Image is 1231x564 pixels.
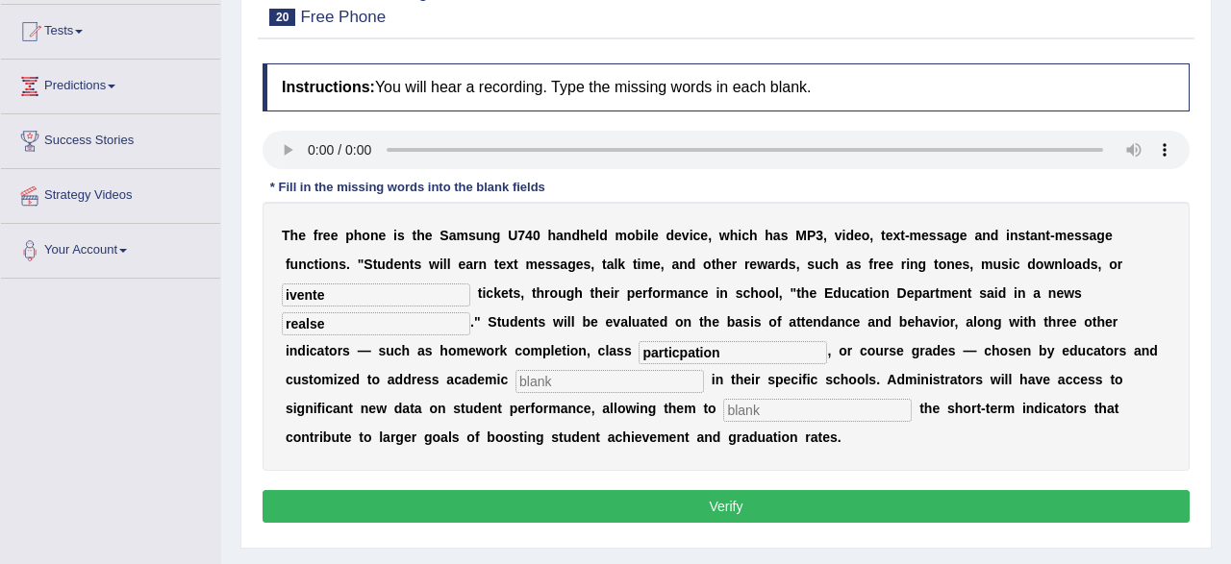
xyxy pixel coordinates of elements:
b: r [732,257,737,272]
b: a [987,285,994,301]
b: e [674,228,682,243]
b: t [935,285,940,301]
b: c [693,228,701,243]
b: w [1043,257,1054,272]
b: , [823,228,827,243]
b: a [943,228,951,243]
a: Predictions [1,60,220,108]
b: n [401,257,410,272]
b: m [615,228,627,243]
b: i [393,228,397,243]
b: n [331,257,339,272]
b: t [967,285,972,301]
b: u [558,285,566,301]
b: d [845,228,854,243]
b: - [905,228,910,243]
b: . [470,314,474,330]
b: s [1074,228,1082,243]
b: s [468,228,476,243]
b: h [749,228,758,243]
b: s [339,257,346,272]
b: n [525,314,534,330]
b: S [488,314,496,330]
b: d [1082,257,1091,272]
b: r [317,228,322,243]
b: m [456,228,467,243]
b: h [750,285,759,301]
input: blank [282,283,470,307]
b: s [1074,285,1082,301]
b: m [525,257,537,272]
b: s [1018,228,1026,243]
b: r [775,257,780,272]
b: e [955,257,963,272]
b: n [686,285,694,301]
b: r [642,285,647,301]
b: E [824,285,833,301]
b: h [830,257,839,272]
b: a [773,228,781,243]
b: t [934,257,939,272]
b: a [607,257,615,272]
b: l [447,257,451,272]
b: n [881,285,890,301]
b: t [1025,228,1030,243]
b: i [1009,257,1013,272]
b: s [513,285,520,301]
b: f [314,228,318,243]
b: o [362,228,370,243]
b: n [1017,285,1026,301]
b: a [974,228,982,243]
b: a [767,257,775,272]
b: m [666,285,677,301]
b: i [643,228,647,243]
b: e [517,314,525,330]
b: e [653,257,661,272]
b: i [638,257,641,272]
b: g [566,285,575,301]
b: w [719,228,730,243]
b: g [951,228,960,243]
div: * Fill in the missing words into the blank fields [263,179,553,197]
small: Free Phone [300,8,386,26]
b: i [611,285,615,301]
b: h [290,228,299,243]
b: e [951,285,959,301]
b: i [318,257,322,272]
b: o [1067,257,1075,272]
b: e [809,285,816,301]
b: b [636,228,644,243]
b: h [730,228,739,243]
b: 0 [533,228,540,243]
b: n [564,228,572,243]
b: e [576,257,584,272]
span: 20 [269,9,295,26]
b: e [907,285,915,301]
b: " [791,285,797,301]
b: t [633,257,638,272]
b: e [323,228,331,243]
b: t [494,257,499,272]
b: e [425,228,433,243]
a: Success Stories [1,114,220,162]
b: h [574,285,583,301]
b: n [1038,228,1046,243]
b: h [416,228,425,243]
b: e [589,228,596,243]
b: n [478,257,487,272]
b: T [282,228,290,243]
b: e [331,228,339,243]
b: e [603,285,611,301]
b: a [922,285,930,301]
b: t [532,285,537,301]
b: l [647,228,651,243]
b: . [346,257,350,272]
a: Strategy Videos [1,169,220,217]
b: i [716,285,719,301]
b: , [661,257,665,272]
b: h [537,285,545,301]
b: d [780,257,789,272]
b: P [807,228,816,243]
b: , [796,257,800,272]
b: t [590,285,595,301]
